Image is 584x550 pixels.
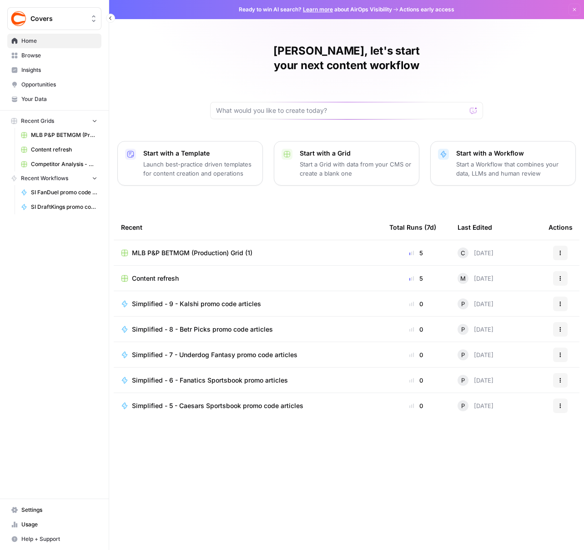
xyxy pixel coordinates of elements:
[389,274,443,283] div: 5
[461,376,465,385] span: P
[31,146,97,154] span: Content refresh
[389,248,443,257] div: 5
[430,141,576,186] button: Start with a WorkflowStart a Workflow that combines your data, LLMs and human review
[7,77,101,92] a: Opportunities
[132,350,297,359] span: Simplified - 7 - Underdog Fantasy promo code articles
[458,273,493,284] div: [DATE]
[216,106,466,115] input: What would you like to create today?
[31,160,97,168] span: Competitor Analysis - URL Specific Grid
[21,117,54,125] span: Recent Grids
[132,248,252,257] span: MLB P&P BETMGM (Production) Grid (1)
[399,5,454,14] span: Actions early access
[210,44,483,73] h1: [PERSON_NAME], let's start your next content workflow
[389,401,443,410] div: 0
[21,506,97,514] span: Settings
[21,535,97,543] span: Help + Support
[549,215,573,240] div: Actions
[461,350,465,359] span: P
[389,325,443,334] div: 0
[132,325,273,334] span: Simplified - 8 - Betr Picks promo code articles
[7,532,101,546] button: Help + Support
[17,185,101,200] a: SI FanDuel promo code articles
[458,247,493,258] div: [DATE]
[21,520,97,529] span: Usage
[17,157,101,172] a: Competitor Analysis - URL Specific Grid
[303,6,333,13] a: Learn more
[7,503,101,517] a: Settings
[132,376,288,385] span: Simplified - 6 - Fanatics Sportsbook promo articles
[389,299,443,308] div: 0
[121,350,375,359] a: Simplified - 7 - Underdog Fantasy promo code articles
[461,299,465,308] span: P
[458,324,493,335] div: [DATE]
[132,401,303,410] span: Simplified - 5 - Caesars Sportsbook promo code articles
[117,141,263,186] button: Start with a TemplateLaunch best-practice driven templates for content creation and operations
[458,400,493,411] div: [DATE]
[21,95,97,103] span: Your Data
[461,325,465,334] span: P
[21,51,97,60] span: Browse
[7,172,101,185] button: Recent Workflows
[300,149,412,158] p: Start with a Grid
[461,401,465,410] span: P
[456,149,568,158] p: Start with a Workflow
[121,376,375,385] a: Simplified - 6 - Fanatics Sportsbook promo articles
[458,298,493,309] div: [DATE]
[121,248,375,257] a: MLB P&P BETMGM (Production) Grid (1)
[143,149,255,158] p: Start with a Template
[121,401,375,410] a: Simplified - 5 - Caesars Sportsbook promo code articles
[389,350,443,359] div: 0
[17,200,101,214] a: SI DraftKings promo code articles
[7,114,101,128] button: Recent Grids
[121,274,375,283] a: Content refresh
[458,375,493,386] div: [DATE]
[31,203,97,211] span: SI DraftKings promo code articles
[461,248,465,257] span: C
[132,299,261,308] span: Simplified - 9 - Kalshi promo code articles
[458,349,493,360] div: [DATE]
[21,37,97,45] span: Home
[389,215,436,240] div: Total Runs (7d)
[7,48,101,63] a: Browse
[121,325,375,334] a: Simplified - 8 - Betr Picks promo code articles
[7,7,101,30] button: Workspace: Covers
[389,376,443,385] div: 0
[10,10,27,27] img: Covers Logo
[274,141,419,186] button: Start with a GridStart a Grid with data from your CMS or create a blank one
[132,274,179,283] span: Content refresh
[460,274,466,283] span: M
[143,160,255,178] p: Launch best-practice driven templates for content creation and operations
[239,5,392,14] span: Ready to win AI search? about AirOps Visibility
[17,142,101,157] a: Content refresh
[21,174,68,182] span: Recent Workflows
[7,63,101,77] a: Insights
[300,160,412,178] p: Start a Grid with data from your CMS or create a blank one
[21,81,97,89] span: Opportunities
[121,299,375,308] a: Simplified - 9 - Kalshi promo code articles
[31,131,97,139] span: MLB P&P BETMGM (Production) Grid (1)
[31,188,97,197] span: SI FanDuel promo code articles
[456,160,568,178] p: Start a Workflow that combines your data, LLMs and human review
[7,92,101,106] a: Your Data
[458,215,492,240] div: Last Edited
[121,215,375,240] div: Recent
[30,14,86,23] span: Covers
[7,34,101,48] a: Home
[7,517,101,532] a: Usage
[21,66,97,74] span: Insights
[17,128,101,142] a: MLB P&P BETMGM (Production) Grid (1)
